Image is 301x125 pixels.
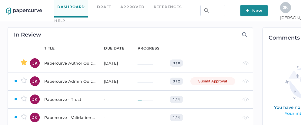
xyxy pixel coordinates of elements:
[190,77,235,85] div: Submit Approval
[97,4,111,10] a: Draft
[44,114,97,121] div: Papercurve - Validation & Compliance Summary
[44,78,97,85] div: Papercurve Admin Quick Start Guide Notification Test
[242,32,247,37] img: search-icon-expand.c6106642.svg
[246,5,262,16] span: New
[54,18,65,24] div: help
[200,5,225,16] input: Search Workspace
[170,114,183,121] div: 1 / 4
[240,5,268,16] button: New
[14,79,18,83] img: ZaPP2z7XVwAAAABJRU5ErkJggg==
[104,46,124,51] div: due date
[30,76,40,86] div: JK
[30,95,40,104] div: JK
[104,78,130,85] div: [DATE]
[98,90,132,108] td: -
[6,8,42,15] img: papercurve-logo-colour.7244d18c.svg
[21,77,27,83] img: star-inactive.70f2008a.svg
[44,59,97,67] div: Papercurve Author Quick Start Guide
[242,116,249,120] img: eye-light-gray.b6d092a5.svg
[170,96,183,103] div: 1 / 4
[21,114,27,120] img: star-inactive.70f2008a.svg
[120,4,144,10] a: Approved
[44,46,55,51] div: title
[21,95,27,101] img: star-inactive.70f2008a.svg
[30,58,40,68] div: JK
[170,78,183,85] div: 0 / 2
[44,96,97,103] div: Papercurve - Trust
[242,79,249,83] img: eye-light-gray.b6d092a5.svg
[204,8,209,13] img: search.bf03fe8b.svg
[14,32,41,37] h2: In Review
[14,115,18,119] img: ZaPP2z7XVwAAAABJRU5ErkJggg==
[30,113,40,122] div: JK
[138,46,159,51] div: progress
[21,59,27,65] img: star-active.7b6ae705.svg
[14,97,18,101] img: ZaPP2z7XVwAAAABJRU5ErkJggg==
[242,98,249,101] img: eye-light-gray.b6d092a5.svg
[242,61,249,65] img: eye-light-gray.b6d092a5.svg
[170,59,183,67] div: 0 / 0
[283,5,288,10] span: J K
[154,4,182,10] a: References
[104,59,130,67] div: [DATE]
[246,9,249,12] img: plus-white.e19ec114.svg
